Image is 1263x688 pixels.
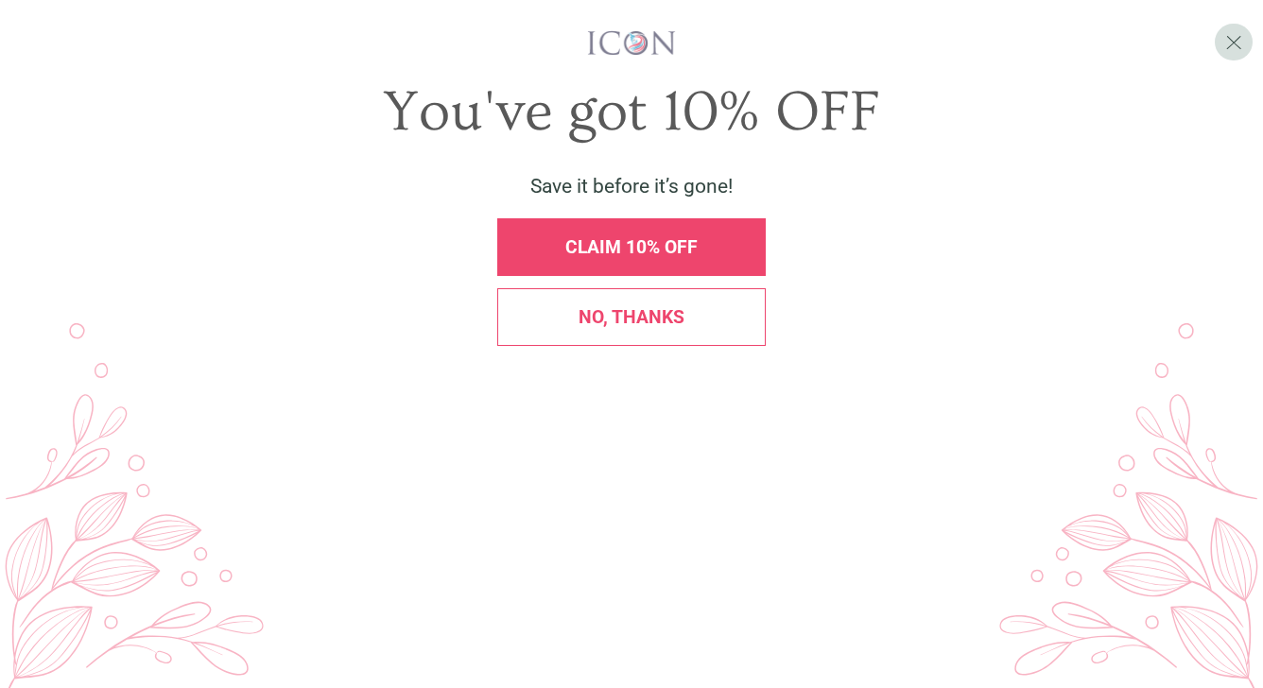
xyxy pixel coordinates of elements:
span: No, thanks [579,306,684,328]
span: CLAIM 10% OFF [565,236,698,258]
img: iconwallstickersl_1754656298800.png [585,29,679,57]
span: You've got 10% OFF [383,79,880,145]
span: X [1225,29,1242,54]
span: Save it before it’s gone! [530,175,733,198]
